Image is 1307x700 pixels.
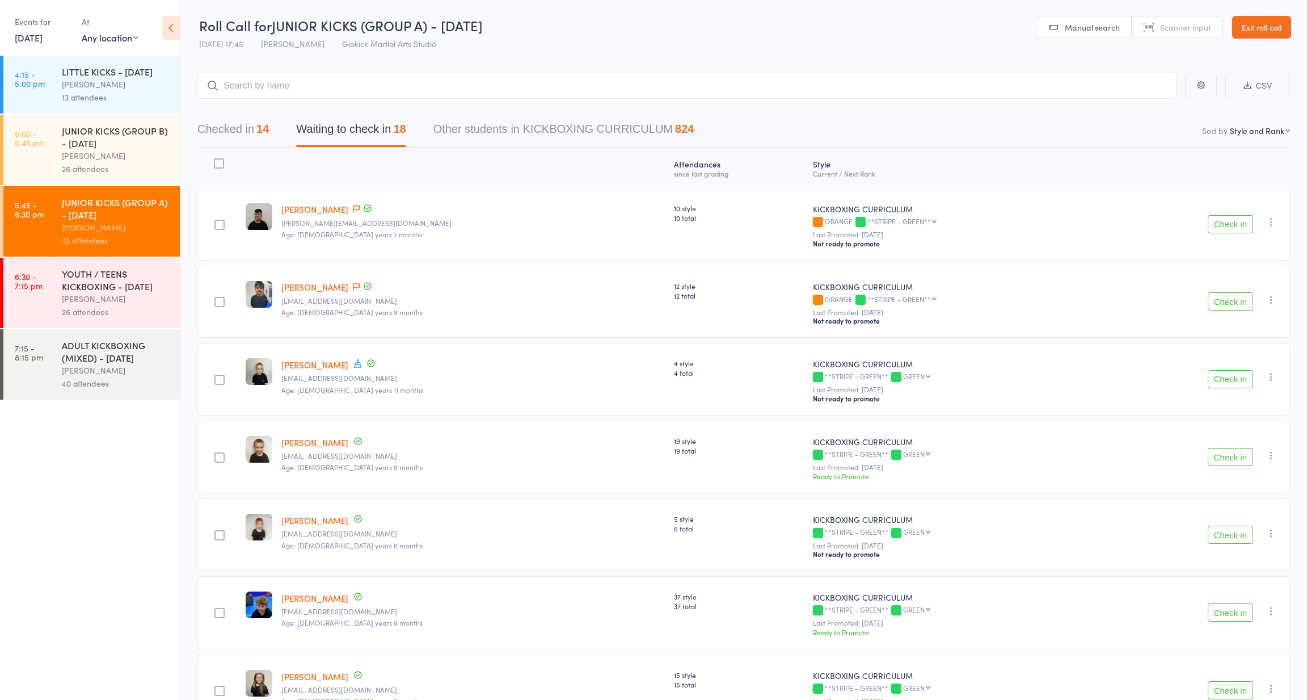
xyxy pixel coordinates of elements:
[1208,603,1253,622] button: Check in
[674,368,804,378] span: 4 total
[281,229,422,239] span: Age: [DEMOGRAPHIC_DATA] years 2 months
[62,234,170,247] div: 32 attendees
[246,436,272,463] img: image1536684447.png
[813,627,1095,637] div: Ready to Promote
[281,385,423,395] span: Age: [DEMOGRAPHIC_DATA] years 11 months
[813,436,1095,447] div: KICKBOXING CURRICULUM
[813,670,1095,681] div: KICKBOXING CURRICULUM
[3,115,180,185] a: 5:00 -5:45 pmJUNIOR KICKS (GROUP B) - [DATE][PERSON_NAME]26 attendees
[15,12,70,31] div: Events for
[256,123,269,135] div: 14
[1065,22,1120,33] span: Manual search
[199,16,272,35] span: Roll Call for
[1160,22,1211,33] span: Scanner input
[813,281,1095,292] div: KICKBOXING CURRICULUM
[675,123,694,135] div: 824
[813,592,1095,603] div: KICKBOXING CURRICULUM
[674,436,804,446] span: 19 style
[281,219,665,227] small: lou.nuck@googlemail.com
[674,601,804,611] span: 37 total
[674,203,804,213] span: 10 style
[281,307,423,317] span: Age: [DEMOGRAPHIC_DATA] years 9 months
[674,523,804,533] span: 5 total
[281,607,665,615] small: Amiegrice@gmail.com
[1208,681,1253,699] button: Check in
[903,606,925,613] div: GREEN
[674,514,804,523] span: 5 style
[3,186,180,257] a: 5:45 -6:30 pmJUNIOR KICKS (GROUP A) - [DATE][PERSON_NAME]32 attendees
[813,230,1095,238] small: Last Promoted: [DATE]
[62,65,170,78] div: LITTLE KICKS - [DATE]
[1208,215,1253,233] button: Check in
[813,550,1095,559] div: Not ready to promote
[903,684,925,691] div: GREEN
[808,153,1099,183] div: Style
[674,446,804,455] span: 19 total
[15,272,43,290] time: 6:30 - 7:15 pm
[15,70,45,88] time: 4:15 - 5:00 pm
[1225,74,1290,98] button: CSV
[281,670,348,682] a: [PERSON_NAME]
[62,124,170,149] div: JUNIOR KICKS (GROUP B) - [DATE]
[674,670,804,680] span: 15 style
[813,463,1095,471] small: Last Promoted: [DATE]
[1208,526,1253,544] button: Check in
[903,450,925,458] div: GREEN
[281,618,423,627] span: Age: [DEMOGRAPHIC_DATA] years 6 months
[393,123,406,135] div: 18
[62,377,170,390] div: 40 attendees
[3,329,180,400] a: 7:15 -8:15 pmADULT KICKBOXING (MIXED) - [DATE][PERSON_NAME]40 attendees
[82,12,138,31] div: At
[813,358,1095,370] div: KICKBOXING CURRICULUM
[62,339,170,364] div: ADULT KICKBOXING (MIXED) - [DATE]
[197,117,269,147] button: Checked in14
[281,514,348,526] a: [PERSON_NAME]
[813,170,1095,177] div: Current / Next Rank
[813,394,1095,403] div: Not ready to promote
[1202,125,1228,136] label: Sort by
[674,680,804,689] span: 15 total
[15,200,44,219] time: 5:45 - 6:30 pm
[246,592,272,618] img: image1599765344.png
[1208,448,1253,466] button: Check in
[813,471,1095,481] div: Ready to Promote
[674,281,804,291] span: 12 style
[272,16,483,35] span: JUNIOR KICKS (GROUP A) - [DATE]
[296,117,406,147] button: Waiting to check in18
[1230,125,1284,136] div: Style and Rank
[813,385,1095,393] small: Last Promoted: [DATE]
[281,686,665,694] small: a0156rp@hotmail.com
[197,73,1177,99] input: Search by name
[62,91,170,104] div: 13 attendees
[813,316,1095,325] div: Not ready to promote
[281,437,348,448] a: [PERSON_NAME]
[281,297,665,305] small: tajinder_g@hotmail.com
[62,267,170,292] div: YOUTH / TEENS KICKBOXING - [DATE]
[3,258,180,328] a: 6:30 -7:15 pmYOUTH / TEENS KICKBOXING - [DATE][PERSON_NAME]26 attendees
[281,540,423,550] span: Age: [DEMOGRAPHIC_DATA] years 6 months
[813,308,1095,316] small: Last Promoted: [DATE]
[62,305,170,318] div: 26 attendees
[903,372,925,380] div: GREEN
[246,514,272,540] img: image1565367350.png
[433,117,694,147] button: Other students in KICKBOXING CURRICULUM824
[813,217,1095,227] div: ORANGE
[813,619,1095,627] small: Last Promoted: [DATE]
[199,38,243,49] span: [DATE] 17:45
[813,203,1095,215] div: KICKBOXING CURRICULUM
[82,31,138,44] div: Any location
[62,162,170,175] div: 26 attendees
[246,670,272,697] img: image1643649430.png
[813,239,1095,248] div: Not ready to promote
[813,295,1095,305] div: ORANGE
[246,281,272,308] img: image1643647935.png
[281,592,348,604] a: [PERSON_NAME]
[3,56,180,114] a: 4:15 -5:00 pmLITTLE KICKS - [DATE][PERSON_NAME]13 attendees
[281,462,423,472] span: Age: [DEMOGRAPHIC_DATA] years 9 months
[674,170,804,177] div: since last grading
[1208,370,1253,388] button: Check in
[674,358,804,368] span: 4 style
[62,149,170,162] div: [PERSON_NAME]
[62,221,170,234] div: [PERSON_NAME]
[674,291,804,300] span: 12 total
